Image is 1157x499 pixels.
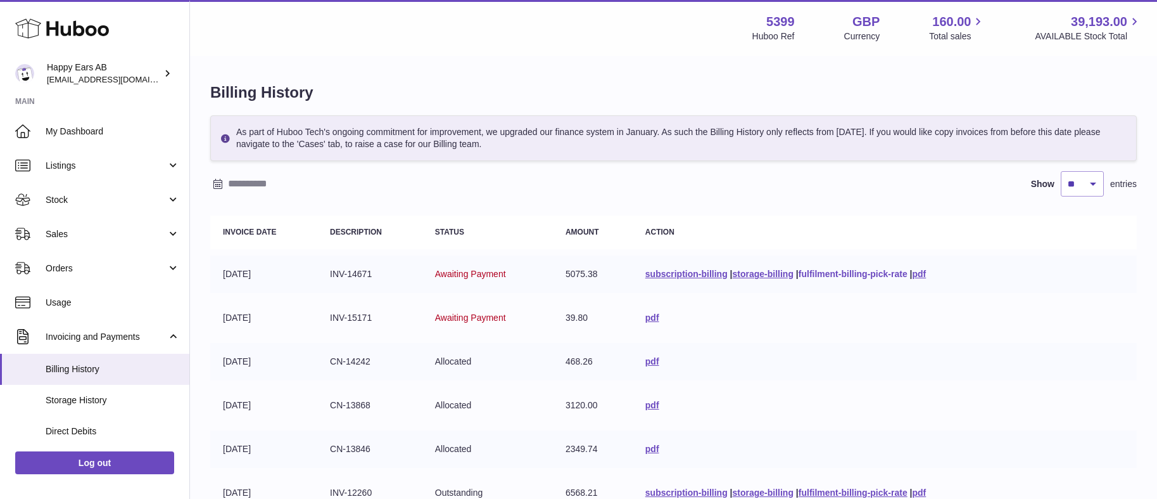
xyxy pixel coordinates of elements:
[46,425,180,437] span: Direct Debits
[330,228,382,237] strong: Description
[733,488,793,498] a: storage-billing
[46,228,167,240] span: Sales
[15,64,34,83] img: 3pl@happyearsearplugs.com
[435,269,506,279] span: Awaiting Payment
[210,82,1137,103] h1: Billing History
[317,431,422,468] td: CN-13846
[844,30,880,42] div: Currency
[15,451,174,474] a: Log out
[910,488,913,498] span: |
[46,262,167,275] span: Orders
[645,400,659,410] a: pdf
[799,269,907,279] a: fulfilment-billing-pick-rate
[1110,178,1137,190] span: entries
[47,74,186,84] span: [EMAIL_ADDRESS][DOMAIN_NAME]
[1031,178,1054,190] label: Show
[223,228,276,237] strong: Invoice Date
[645,356,659,366] a: pdf
[46,394,180,406] span: Storage History
[553,387,633,424] td: 3120.00
[1035,13,1142,42] a: 39,193.00 AVAILABLE Stock Total
[46,363,180,375] span: Billing History
[730,488,733,498] span: |
[645,228,674,237] strong: Action
[435,228,464,237] strong: Status
[912,269,926,279] a: pdf
[317,299,422,337] td: INV-15171
[553,343,633,380] td: 468.26
[210,431,317,468] td: [DATE]
[435,400,472,410] span: Allocated
[317,343,422,380] td: CN-14242
[210,115,1137,161] div: As part of Huboo Tech's ongoing commitment for improvement, we upgraded our finance system in Jan...
[210,387,317,424] td: [DATE]
[566,228,599,237] strong: Amount
[799,488,907,498] a: fulfilment-billing-pick-rate
[210,343,317,380] td: [DATE]
[47,62,161,86] div: Happy Ears AB
[929,30,985,42] span: Total sales
[752,30,795,42] div: Huboo Ref
[1035,30,1142,42] span: AVAILABLE Stock Total
[730,269,733,279] span: |
[645,269,728,279] a: subscription-billing
[46,160,167,172] span: Listings
[46,331,167,343] span: Invoicing and Payments
[645,313,659,323] a: pdf
[766,13,795,30] strong: 5399
[796,488,799,498] span: |
[645,488,728,498] a: subscription-billing
[46,194,167,206] span: Stock
[210,256,317,293] td: [DATE]
[929,13,985,42] a: 160.00 Total sales
[46,126,180,138] span: My Dashboard
[733,269,793,279] a: storage-billing
[210,299,317,337] td: [DATE]
[317,387,422,424] td: CN-13868
[435,444,472,454] span: Allocated
[435,356,472,366] span: Allocated
[796,269,799,279] span: |
[553,299,633,337] td: 39.80
[852,13,880,30] strong: GBP
[46,297,180,309] span: Usage
[435,488,483,498] span: Outstanding
[912,488,926,498] a: pdf
[553,256,633,293] td: 5075.38
[553,431,633,468] td: 2349.74
[910,269,913,279] span: |
[435,313,506,323] span: Awaiting Payment
[645,444,659,454] a: pdf
[1071,13,1127,30] span: 39,193.00
[317,256,422,293] td: INV-14671
[932,13,971,30] span: 160.00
